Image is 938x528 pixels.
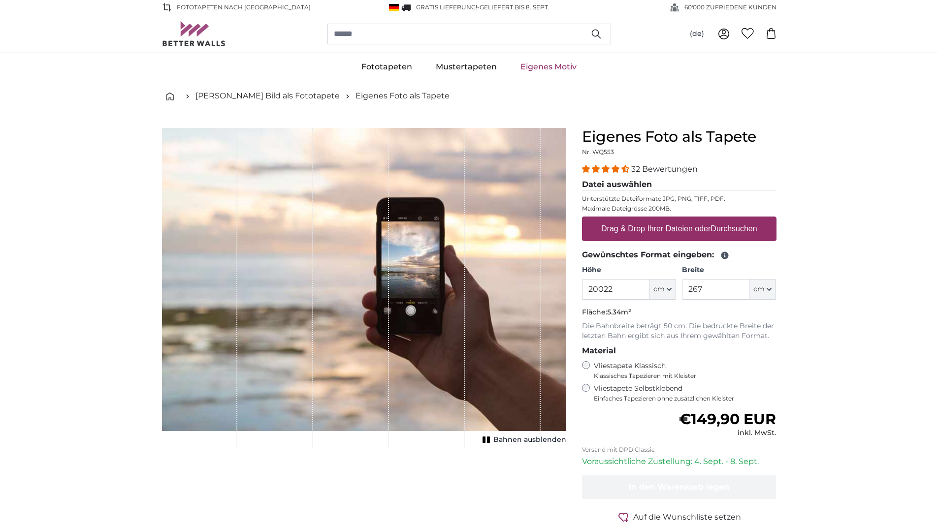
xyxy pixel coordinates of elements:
span: GRATIS Lieferung! [416,3,477,11]
span: cm [653,284,665,294]
span: Auf die Wunschliste setzen [633,511,741,523]
u: Durchsuchen [711,224,757,233]
span: Einfaches Tapezieren ohne zusätzlichen Kleister [594,395,776,403]
legend: Material [582,345,776,357]
span: cm [753,284,765,294]
legend: Datei auswählen [582,179,776,191]
label: Vliestapete Selbstklebend [594,384,776,403]
nav: breadcrumbs [162,80,776,112]
p: Unterstützte Dateiformate JPG, PNG, TIFF, PDF. [582,195,776,203]
div: inkl. MwSt. [679,428,776,438]
img: Deutschland [389,4,399,11]
span: Geliefert bis 8. Sept. [480,3,550,11]
label: Höhe [582,265,676,275]
span: Klassisches Tapezieren mit Kleister [594,372,768,380]
span: €149,90 EUR [679,410,776,428]
div: 1 of 1 [162,128,566,447]
legend: Gewünschtes Format eingeben: [582,249,776,261]
span: 60'000 ZUFRIEDENE KUNDEN [684,3,776,12]
button: cm [749,279,776,300]
p: Versand mit DPD Classic [582,446,776,454]
h1: Eigenes Foto als Tapete [582,128,776,146]
span: 32 Bewertungen [631,164,698,174]
span: In den Warenkorb legen [629,482,729,492]
p: Die Bahnbreite beträgt 50 cm. Die bedruckte Breite der letzten Bahn ergibt sich aus Ihrem gewählt... [582,321,776,341]
label: Vliestapete Klassisch [594,361,768,380]
span: 5.34m² [607,308,631,316]
p: Fläche: [582,308,776,317]
p: Maximale Dateigrösse 200MB. [582,205,776,213]
span: Nr. WQ553 [582,148,614,155]
a: [PERSON_NAME] Bild als Fototapete [195,90,340,102]
a: Eigenes Motiv [509,54,588,80]
button: cm [649,279,676,300]
span: - [477,3,550,11]
a: Mustertapeten [424,54,509,80]
a: Eigenes Foto als Tapete [356,90,450,102]
p: Voraussichtliche Zustellung: 4. Sept. - 8. Sept. [582,456,776,467]
span: 4.31 stars [582,164,631,174]
button: Auf die Wunschliste setzen [582,511,776,523]
a: Fototapeten [350,54,424,80]
button: In den Warenkorb legen [582,475,776,499]
img: Betterwalls [162,21,226,46]
label: Breite [682,265,776,275]
span: Fototapeten nach [GEOGRAPHIC_DATA] [177,3,311,12]
button: (de) [682,25,712,43]
label: Drag & Drop Ihrer Dateien oder [597,219,761,239]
